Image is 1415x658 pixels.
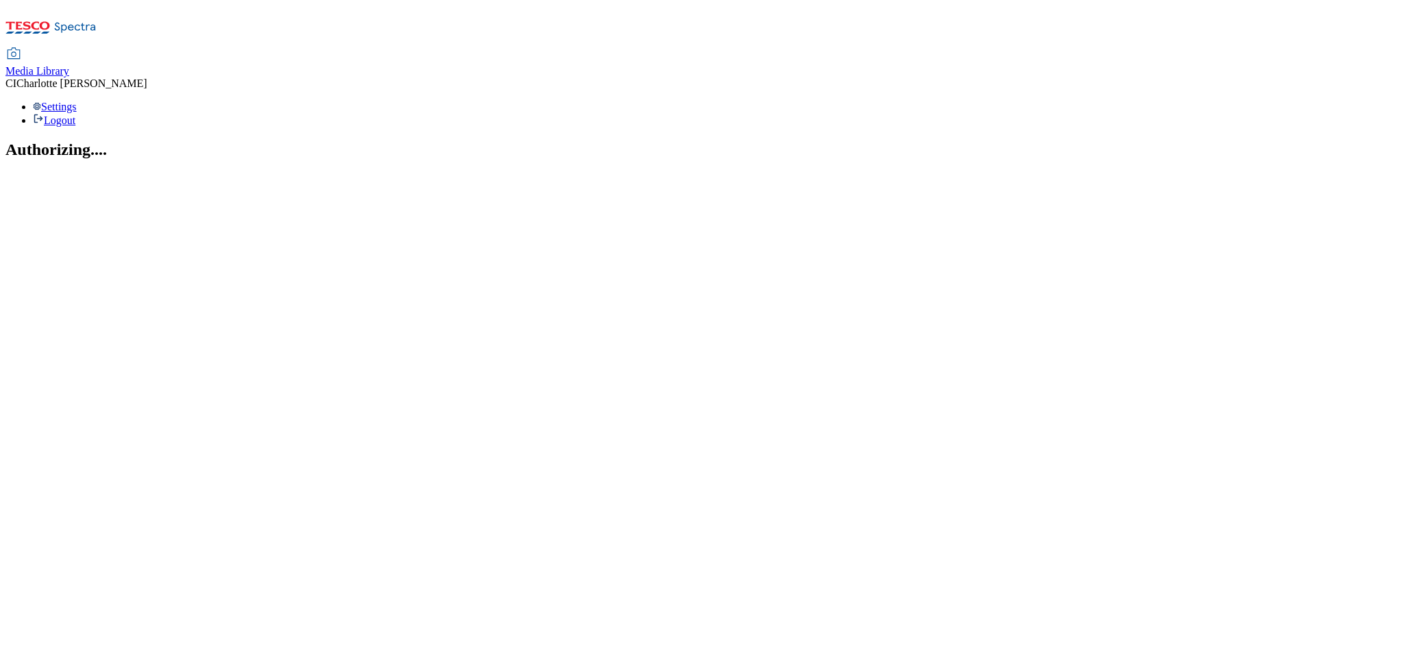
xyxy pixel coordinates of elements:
span: Charlotte [PERSON_NAME] [16,77,147,89]
span: CI [5,77,16,89]
h2: Authorizing.... [5,141,1410,159]
span: Media Library [5,65,69,77]
a: Media Library [5,49,69,77]
a: Logout [33,114,75,126]
a: Settings [33,101,77,112]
